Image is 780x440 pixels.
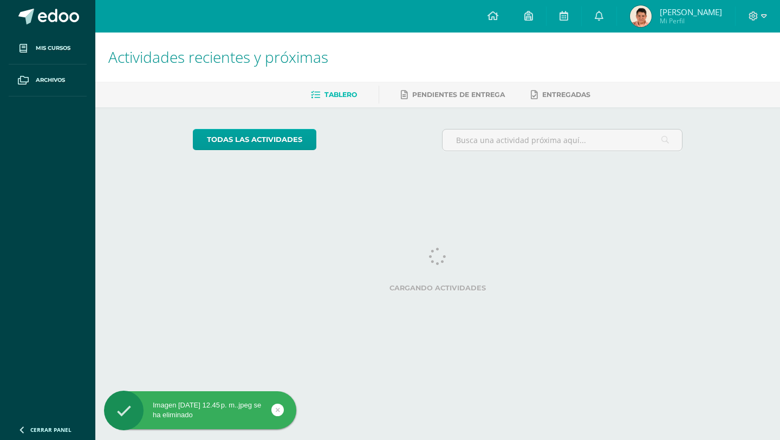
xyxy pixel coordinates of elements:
img: c7f6891603fb5af6efb770ab50e2a5d8.png [630,5,652,27]
span: Cerrar panel [30,426,71,433]
div: Imagen [DATE] 12.45 p. m..jpeg se ha eliminado [104,400,296,420]
input: Busca una actividad próxima aquí... [443,130,682,151]
a: todas las Actividades [193,129,316,150]
a: Entregadas [531,86,590,103]
span: Actividades recientes y próximas [108,47,328,67]
label: Cargando actividades [193,284,683,292]
a: Tablero [311,86,357,103]
span: Entregadas [542,90,590,99]
span: [PERSON_NAME] [660,7,722,17]
span: Tablero [324,90,357,99]
a: Mis cursos [9,33,87,64]
span: Mi Perfil [660,16,722,25]
span: Archivos [36,76,65,85]
span: Mis cursos [36,44,70,53]
span: Pendientes de entrega [412,90,505,99]
a: Pendientes de entrega [401,86,505,103]
a: Archivos [9,64,87,96]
